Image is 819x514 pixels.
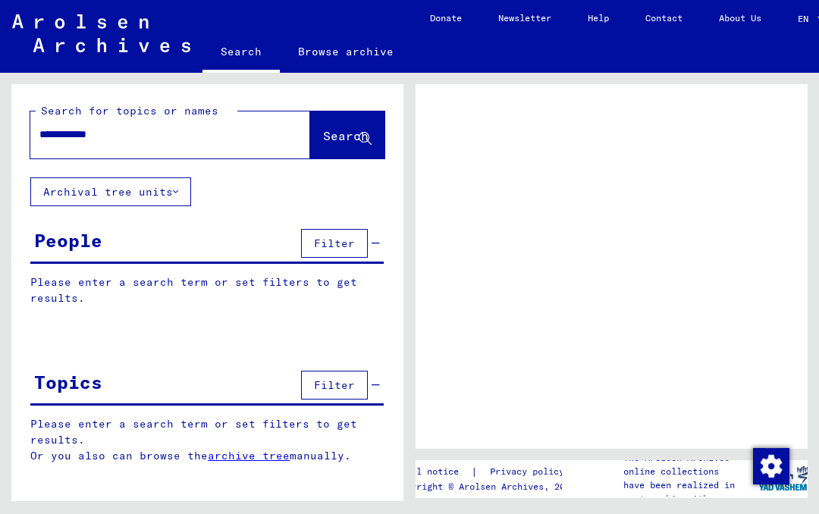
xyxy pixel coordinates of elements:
[30,177,191,206] button: Archival tree units
[34,227,102,254] div: People
[623,451,758,478] p: The Arolsen Archives online collections
[208,449,290,462] a: archive tree
[395,464,471,480] a: Legal notice
[753,448,789,484] img: Change consent
[301,371,368,400] button: Filter
[12,14,190,52] img: Arolsen_neg.svg
[280,33,412,70] a: Browse archive
[30,416,384,464] p: Please enter a search term or set filters to get results. Or you also can browse the manually.
[478,464,582,480] a: Privacy policy
[395,464,582,480] div: |
[623,478,758,506] p: have been realized in partnership with
[34,368,102,396] div: Topics
[202,33,280,73] a: Search
[314,378,355,392] span: Filter
[798,14,814,24] span: EN
[314,237,355,250] span: Filter
[310,111,384,158] button: Search
[30,274,384,306] p: Please enter a search term or set filters to get results.
[323,128,369,143] span: Search
[41,104,218,118] mat-label: Search for topics or names
[301,229,368,258] button: Filter
[395,480,582,494] p: Copyright © Arolsen Archives, 2021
